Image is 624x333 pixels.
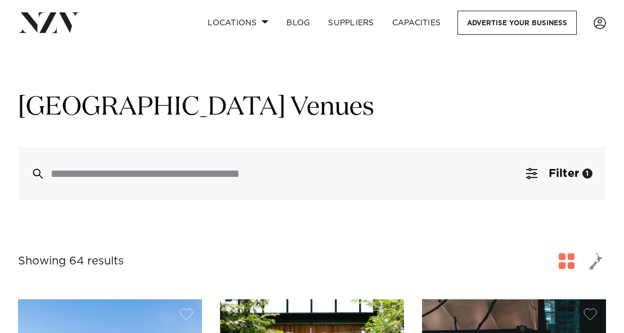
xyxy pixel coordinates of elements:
a: Capacities [383,11,450,35]
div: 1 [582,168,592,179]
img: nzv-logo.png [18,12,79,33]
a: SUPPLIERS [319,11,383,35]
a: Locations [199,11,277,35]
div: Showing 64 results [18,253,124,270]
a: BLOG [277,11,319,35]
span: Filter [549,168,579,179]
a: Advertise your business [457,11,577,35]
h1: [GEOGRAPHIC_DATA] Venues [18,90,606,124]
button: Filter1 [513,147,606,200]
